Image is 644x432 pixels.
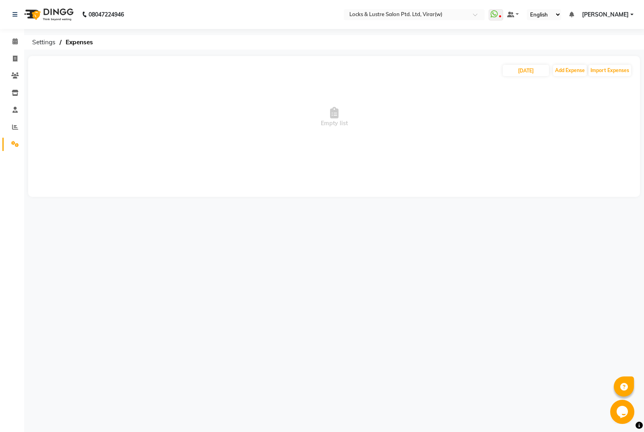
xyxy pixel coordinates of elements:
span: Empty list [36,77,632,157]
button: Add Expense [553,65,587,76]
input: PLACEHOLDER.DATE [503,65,549,76]
img: logo [21,3,76,26]
span: [PERSON_NAME] [582,10,629,19]
iframe: chat widget [610,400,636,424]
b: 08047224946 [89,3,124,26]
span: Expenses [62,35,97,50]
span: Settings [28,35,60,50]
button: Import Expenses [588,65,631,76]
